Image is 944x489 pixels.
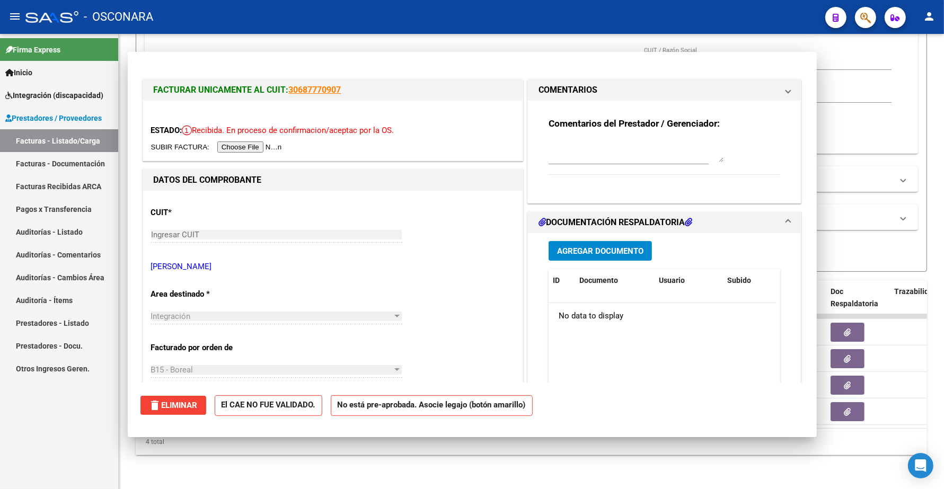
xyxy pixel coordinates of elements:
[151,342,260,354] p: Facturado por orden de
[151,365,193,375] span: B15 - Boreal
[182,126,394,135] span: Recibida. En proceso de confirmacion/aceptac por la OS.
[136,429,927,455] div: 4 total
[724,269,777,292] datatable-header-cell: Subido
[154,85,289,95] span: FACTURAR UNICAMENTE AL CUIT:
[549,241,652,261] button: Agregar Documento
[151,207,260,219] p: CUIT
[557,246,643,256] span: Agregar Documento
[149,399,162,412] mat-icon: delete
[151,312,191,321] span: Integración
[331,395,533,416] strong: No está pre-aprobada. Asocie legajo (botón amarillo)
[528,79,801,101] mat-expansion-panel-header: COMENTARIOS
[539,216,692,229] h1: DOCUMENTACIÓN RESPALDATORIA
[826,280,890,327] datatable-header-cell: Doc Respaldatoria
[728,276,752,284] span: Subido
[553,276,560,284] span: ID
[528,101,801,203] div: COMENTARIOS
[539,84,597,96] h1: COMENTARIOS
[549,303,776,330] div: No data to display
[84,5,153,29] span: - OSCONARA
[575,269,655,292] datatable-header-cell: Documento
[151,126,182,135] span: ESTADO:
[549,269,575,292] datatable-header-cell: ID
[289,85,341,95] a: 30687770907
[140,396,206,415] button: Eliminar
[151,261,515,273] p: [PERSON_NAME]
[659,276,685,284] span: Usuario
[215,395,322,416] strong: El CAE NO FUE VALIDADO.
[154,175,262,185] strong: DATOS DEL COMPROBANTE
[923,10,936,23] mat-icon: person
[149,401,198,410] span: Eliminar
[151,288,260,300] p: Area destinado *
[5,112,102,124] span: Prestadores / Proveedores
[831,287,878,308] span: Doc Respaldatoria
[5,90,103,101] span: Integración (discapacidad)
[579,276,618,284] span: Documento
[528,233,801,453] div: DOCUMENTACIÓN RESPALDATORIA
[549,118,720,129] strong: Comentarios del Prestador / Gerenciador:
[655,269,724,292] datatable-header-cell: Usuario
[894,287,937,296] span: Trazabilidad
[5,67,32,78] span: Inicio
[528,212,801,233] mat-expansion-panel-header: DOCUMENTACIÓN RESPALDATORIA
[5,44,60,56] span: Firma Express
[908,453,933,478] div: Open Intercom Messenger
[8,10,21,23] mat-icon: menu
